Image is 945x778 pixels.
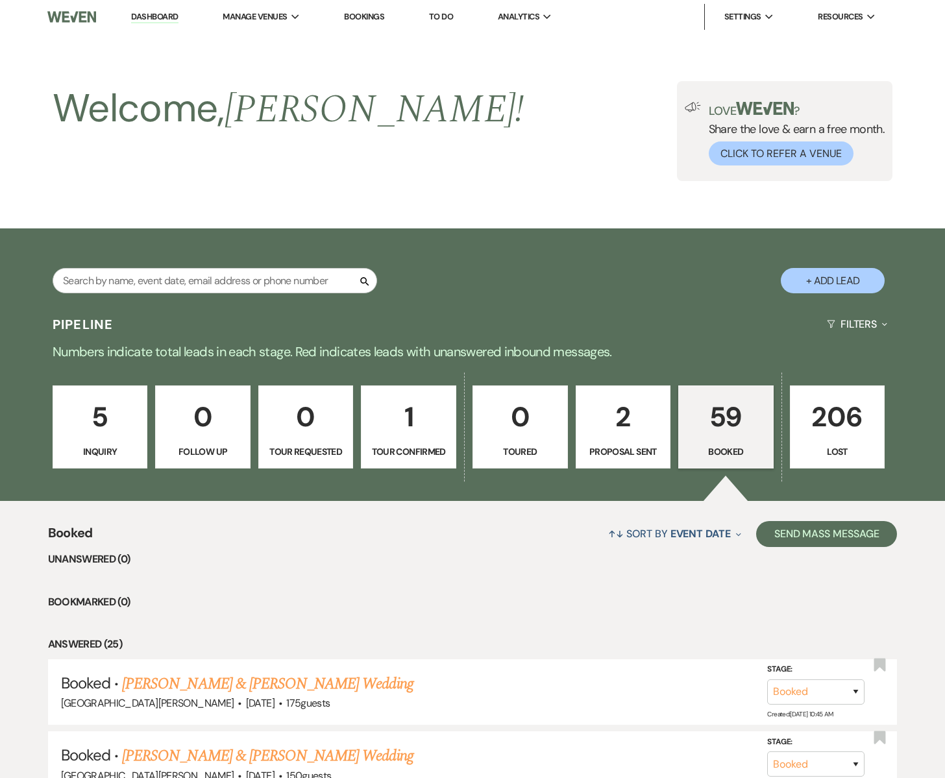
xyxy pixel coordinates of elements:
[724,10,761,23] span: Settings
[701,102,885,165] div: Share the love & earn a free month.
[472,385,568,468] a: 0Toured
[61,444,140,459] p: Inquiry
[576,385,671,468] a: 2Proposal Sent
[122,672,413,696] a: [PERSON_NAME] & [PERSON_NAME] Wedding
[498,10,539,23] span: Analytics
[781,268,885,293] button: + Add Lead
[369,395,448,439] p: 1
[48,523,93,551] span: Booked
[603,517,746,551] button: Sort By Event Date
[223,10,287,23] span: Manage Venues
[818,10,863,23] span: Resources
[687,444,765,459] p: Booked
[5,341,940,362] p: Numbers indicate total leads in each stage. Red indicates leads with unanswered inbound messages.
[608,527,624,541] span: ↑↓
[736,102,794,115] img: weven-logo-green.svg
[767,663,865,677] label: Stage:
[709,141,853,165] button: Click to Refer a Venue
[164,395,242,439] p: 0
[48,594,898,611] li: Bookmarked (0)
[767,735,865,749] label: Stage:
[53,385,148,468] a: 5Inquiry
[122,744,413,768] a: [PERSON_NAME] & [PERSON_NAME] Wedding
[670,527,731,541] span: Event Date
[369,444,448,459] p: Tour Confirmed
[344,11,384,22] a: Bookings
[286,696,330,710] span: 175 guests
[481,444,559,459] p: Toured
[48,636,898,653] li: Answered (25)
[798,444,877,459] p: Lost
[53,315,114,334] h3: Pipeline
[258,385,354,468] a: 0Tour Requested
[267,444,345,459] p: Tour Requested
[687,395,765,439] p: 59
[246,696,275,710] span: [DATE]
[429,11,453,22] a: To Do
[361,385,456,468] a: 1Tour Confirmed
[481,395,559,439] p: 0
[584,395,663,439] p: 2
[709,102,885,117] p: Love ?
[53,81,524,137] h2: Welcome,
[61,395,140,439] p: 5
[155,385,251,468] a: 0Follow Up
[61,673,110,693] span: Booked
[685,102,701,112] img: loud-speaker-illustration.svg
[267,395,345,439] p: 0
[584,444,663,459] p: Proposal Sent
[48,551,898,568] li: Unanswered (0)
[61,745,110,765] span: Booked
[131,11,178,23] a: Dashboard
[47,3,96,30] img: Weven Logo
[225,80,524,140] span: [PERSON_NAME] !
[767,710,833,718] span: Created: [DATE] 10:45 AM
[790,385,885,468] a: 206Lost
[61,696,234,710] span: [GEOGRAPHIC_DATA][PERSON_NAME]
[678,385,774,468] a: 59Booked
[822,307,892,341] button: Filters
[798,395,877,439] p: 206
[164,444,242,459] p: Follow Up
[756,521,898,547] button: Send Mass Message
[53,268,377,293] input: Search by name, event date, email address or phone number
